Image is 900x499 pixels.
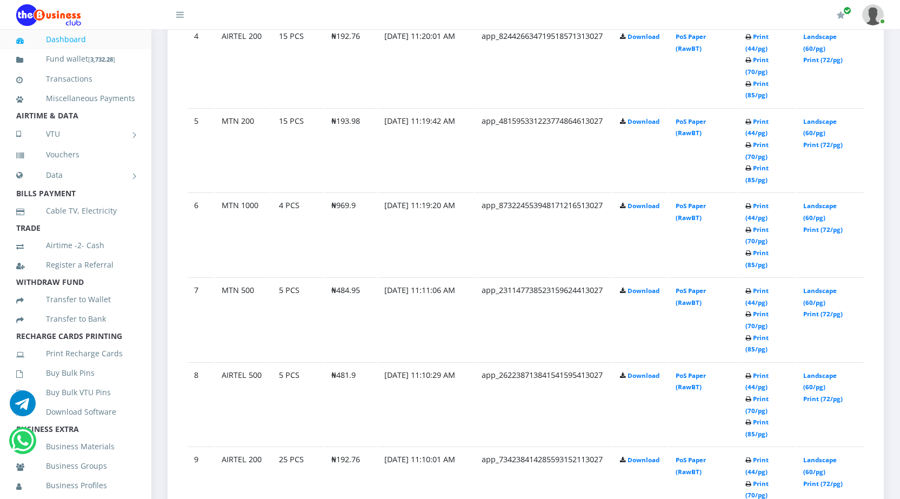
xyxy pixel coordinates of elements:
[325,192,377,276] td: ₦969.9
[803,310,843,318] a: Print (72/pg)
[803,395,843,403] a: Print (72/pg)
[215,362,271,446] td: AIRTEL 500
[325,23,377,107] td: ₦192.76
[188,108,214,192] td: 5
[628,371,659,380] a: Download
[745,371,769,391] a: Print (44/pg)
[803,287,837,307] a: Landscape (60/pg)
[862,4,884,25] img: User
[16,434,135,459] a: Business Materials
[272,192,324,276] td: 4 PCS
[745,395,769,415] a: Print (70/pg)
[803,371,837,391] a: Landscape (60/pg)
[16,454,135,478] a: Business Groups
[475,108,612,192] td: app_481595331223774864613027
[188,277,214,361] td: 7
[188,23,214,107] td: 4
[16,233,135,258] a: Airtime -2- Cash
[16,361,135,385] a: Buy Bulk Pins
[745,249,769,269] a: Print (85/pg)
[676,32,706,52] a: PoS Paper (RawBT)
[803,480,843,488] a: Print (72/pg)
[745,310,769,330] a: Print (70/pg)
[16,198,135,223] a: Cable TV, Electricity
[745,287,769,307] a: Print (44/pg)
[16,142,135,167] a: Vouchers
[16,307,135,331] a: Transfer to Bank
[745,225,769,245] a: Print (70/pg)
[16,4,81,26] img: Logo
[843,6,851,15] span: Renew/Upgrade Subscription
[10,398,36,416] a: Chat for support
[16,121,135,148] a: VTU
[628,202,659,210] a: Download
[803,32,837,52] a: Landscape (60/pg)
[11,436,34,454] a: Chat for support
[378,277,475,361] td: [DATE] 11:11:06 AM
[803,225,843,234] a: Print (72/pg)
[676,287,706,307] a: PoS Paper (RawBT)
[215,192,271,276] td: MTN 1000
[16,341,135,366] a: Print Recharge Cards
[676,456,706,476] a: PoS Paper (RawBT)
[837,11,845,19] i: Renew/Upgrade Subscription
[676,117,706,137] a: PoS Paper (RawBT)
[378,192,475,276] td: [DATE] 11:19:20 AM
[215,108,271,192] td: MTN 200
[803,56,843,64] a: Print (72/pg)
[803,456,837,476] a: Landscape (60/pg)
[378,23,475,107] td: [DATE] 11:20:01 AM
[325,108,377,192] td: ₦193.98
[90,55,113,63] b: 3,732.28
[16,252,135,277] a: Register a Referral
[475,192,612,276] td: app_873224553948171216513027
[745,79,769,99] a: Print (85/pg)
[16,287,135,312] a: Transfer to Wallet
[378,108,475,192] td: [DATE] 11:19:42 AM
[325,362,377,446] td: ₦481.9
[272,108,324,192] td: 15 PCS
[676,371,706,391] a: PoS Paper (RawBT)
[628,32,659,41] a: Download
[16,380,135,405] a: Buy Bulk VTU Pins
[188,362,214,446] td: 8
[16,473,135,498] a: Business Profiles
[272,277,324,361] td: 5 PCS
[745,56,769,76] a: Print (70/pg)
[475,277,612,361] td: app_231147738523159624413027
[628,117,659,125] a: Download
[745,32,769,52] a: Print (44/pg)
[16,400,135,424] a: Download Software
[16,27,135,52] a: Dashboard
[272,23,324,107] td: 15 PCS
[745,164,769,184] a: Print (85/pg)
[215,23,271,107] td: AIRTEL 200
[378,362,475,446] td: [DATE] 11:10:29 AM
[272,362,324,446] td: 5 PCS
[745,334,769,354] a: Print (85/pg)
[325,277,377,361] td: ₦484.95
[803,141,843,149] a: Print (72/pg)
[88,55,115,63] small: [ ]
[745,202,769,222] a: Print (44/pg)
[628,456,659,464] a: Download
[16,46,135,72] a: Fund wallet[3,732.28]
[16,162,135,189] a: Data
[745,418,769,438] a: Print (85/pg)
[676,202,706,222] a: PoS Paper (RawBT)
[745,117,769,137] a: Print (44/pg)
[475,362,612,446] td: app_262238713841541595413027
[16,86,135,111] a: Miscellaneous Payments
[803,202,837,222] a: Landscape (60/pg)
[628,287,659,295] a: Download
[188,192,214,276] td: 6
[803,117,837,137] a: Landscape (60/pg)
[16,66,135,91] a: Transactions
[745,141,769,161] a: Print (70/pg)
[475,23,612,107] td: app_824426634719518571313027
[215,277,271,361] td: MTN 500
[745,456,769,476] a: Print (44/pg)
